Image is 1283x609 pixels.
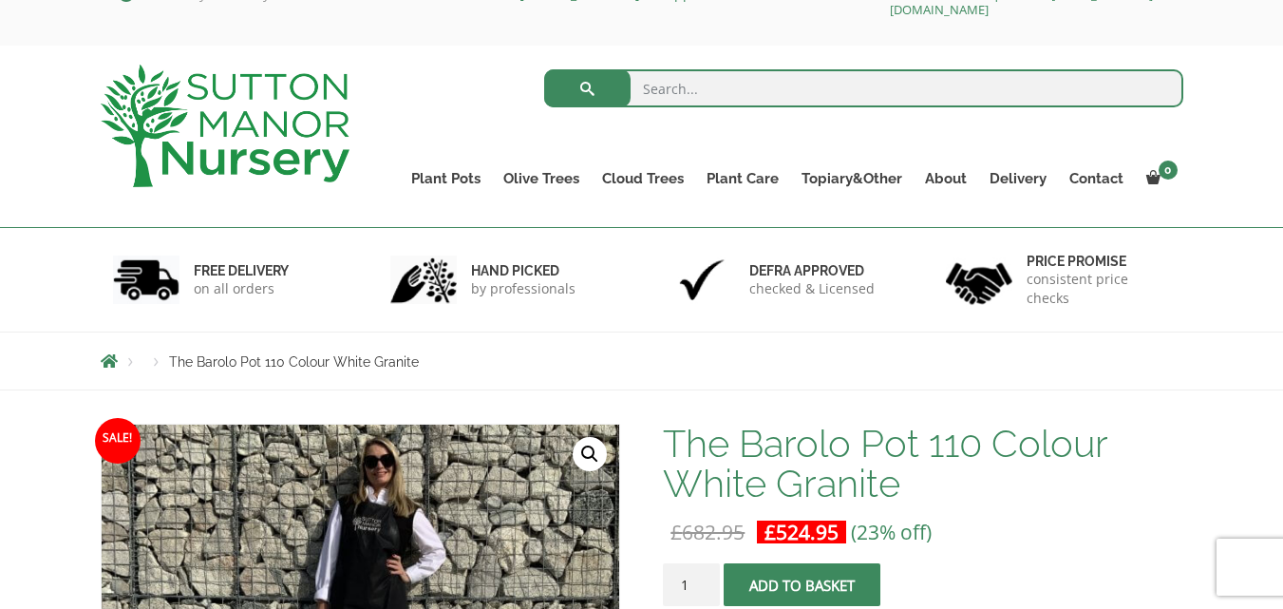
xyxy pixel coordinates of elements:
h6: Defra approved [749,262,875,279]
img: 2.jpg [390,256,457,304]
input: Product quantity [663,563,720,606]
span: Sale! [95,418,141,464]
input: Search... [544,69,1183,107]
a: Delivery [978,165,1058,192]
img: 4.jpg [946,251,1012,309]
a: Topiary&Other [790,165,914,192]
h1: The Barolo Pot 110 Colour White Granite [663,424,1182,504]
bdi: 524.95 [764,519,839,545]
img: 3.jpg [669,256,735,304]
img: 1.jpg [113,256,179,304]
h6: hand picked [471,262,575,279]
span: £ [764,519,776,545]
h6: FREE DELIVERY [194,262,289,279]
a: 0 [1135,165,1183,192]
a: Cloud Trees [591,165,695,192]
p: checked & Licensed [749,279,875,298]
img: logo [101,65,349,187]
h6: Price promise [1027,253,1171,270]
span: 0 [1159,161,1178,180]
span: The Barolo Pot 110 Colour White Granite [169,354,419,370]
a: Plant Care [695,165,790,192]
span: £ [670,519,682,545]
bdi: 682.95 [670,519,745,545]
p: consistent price checks [1027,270,1171,308]
span: (23% off) [851,519,932,545]
button: Add to basket [724,563,880,606]
p: on all orders [194,279,289,298]
p: by professionals [471,279,575,298]
a: Contact [1058,165,1135,192]
nav: Breadcrumbs [101,353,1183,369]
a: About [914,165,978,192]
a: Plant Pots [400,165,492,192]
a: Olive Trees [492,165,591,192]
a: View full-screen image gallery [573,437,607,471]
